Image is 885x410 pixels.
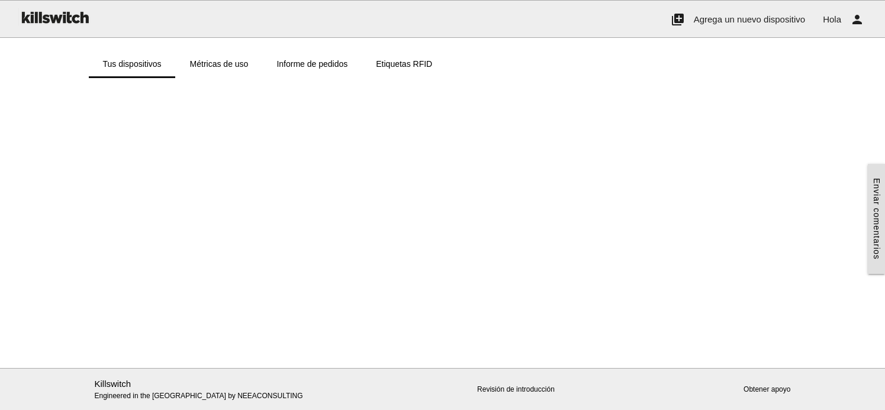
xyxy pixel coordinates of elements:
[176,50,263,78] a: Métricas de uso
[744,385,790,393] a: Obtener apoyo
[362,50,446,78] a: Etiquetas RFID
[694,14,805,24] span: Agrega un nuevo dispositivo
[671,1,685,38] i: add_to_photos
[262,50,362,78] a: Informe de pedidos
[95,379,131,389] a: Killswitch
[823,14,841,24] span: Hola
[850,1,864,38] i: person
[89,50,176,78] a: Tus dispositivos
[477,385,555,393] a: Revisión de introducción
[18,1,91,34] img: ks-logo-black-160-b.png
[868,164,885,274] a: Enviar comentarios
[95,377,319,402] p: Engineered in the [GEOGRAPHIC_DATA] by NEEACONSULTING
